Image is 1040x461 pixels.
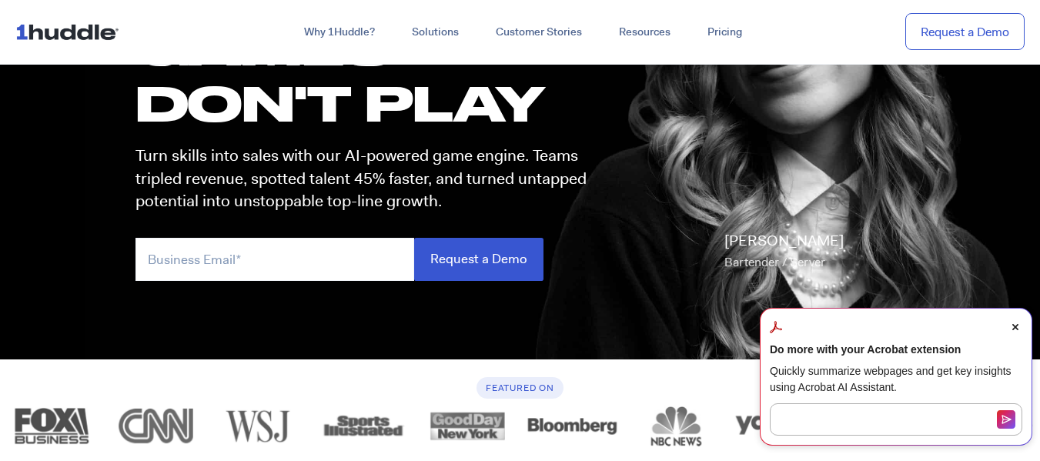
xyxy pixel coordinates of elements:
a: Customer Stories [477,18,600,46]
span: Bartender / Server [724,254,825,270]
img: logo_goodday [416,406,520,446]
img: logo_yahoo [728,406,832,446]
div: 7 of 12 [520,406,624,446]
a: Pricing [689,18,761,46]
input: Business Email* [135,238,414,280]
img: ... [15,17,125,46]
input: Request a Demo [414,238,543,280]
a: Solutions [393,18,477,46]
div: 5 of 12 [312,406,416,446]
a: Resources [600,18,689,46]
a: Request a Demo [905,13,1025,51]
div: 9 of 12 [728,406,832,446]
img: logo_nbc [624,406,727,446]
img: logo_sports [312,406,416,446]
img: logo_wsj [208,406,312,446]
h6: Featured On [477,377,563,399]
div: 3 of 12 [104,406,208,446]
a: Why 1Huddle? [286,18,393,46]
div: 8 of 12 [624,406,727,446]
div: 4 of 12 [208,406,312,446]
img: logo_cnn [104,406,208,446]
div: 6 of 12 [416,406,520,446]
p: [PERSON_NAME] [724,230,844,273]
img: logo_bloomberg [520,406,624,446]
p: Turn skills into sales with our AI-powered game engine. Teams tripled revenue, spotted talent 45%... [135,145,600,212]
